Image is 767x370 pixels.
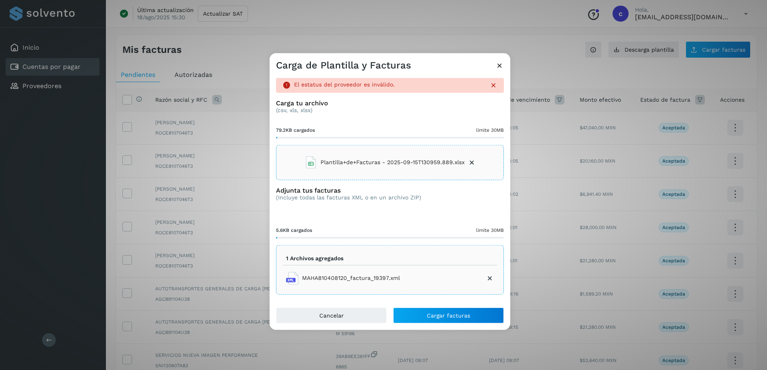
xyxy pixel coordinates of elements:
[302,274,400,282] span: MAHA810408120_factura_19397.xml
[294,81,395,88] p: El estatus del proveedor es inválido.
[276,107,504,114] p: (csv, xls, xlsx)
[476,227,504,234] span: límite 30MB
[276,187,421,194] h3: Adjunta tus facturas
[393,307,504,323] button: Cargar facturas
[427,312,470,318] span: Cargar facturas
[276,60,411,71] h3: Carga de Plantilla y Facturas
[476,127,504,134] span: límite 30MB
[276,194,421,201] p: (Incluye todas las facturas XML o en un archivo ZIP)
[276,99,504,107] h3: Carga tu archivo
[276,307,387,323] button: Cancelar
[321,158,465,167] span: Plantilla+de+Facturas - 2025-09-15T130959.889.xlsx
[286,255,343,262] p: 1 Archivos agregados
[276,227,312,234] span: 5.6KB cargados
[276,127,315,134] span: 79.2KB cargados
[319,312,344,318] span: Cancelar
